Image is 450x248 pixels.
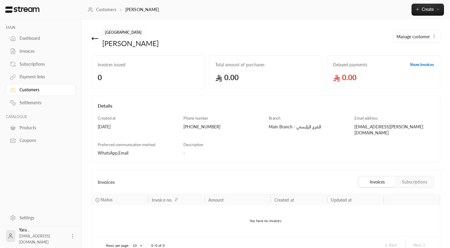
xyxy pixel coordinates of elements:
[151,243,165,248] p: 0–0 of 0
[98,116,116,121] span: Created at
[20,100,68,106] div: Settlements
[152,197,172,202] div: Invoice no.
[19,234,50,244] span: [EMAIL_ADDRESS][DOMAIN_NAME]
[20,74,68,80] div: Payment links
[6,58,76,70] a: Subscriptions
[269,124,348,130] div: Main Branch - الفرع الرئيسي
[393,30,440,42] button: Manage customer
[100,196,112,203] span: Status
[274,197,294,202] div: Created at
[331,197,352,202] div: Updated at
[327,55,440,89] a: Delayed paymentsShow invoices 0.00
[269,116,280,121] span: Branch
[215,73,316,82] span: 0.00
[183,116,208,121] span: Phone number
[354,116,378,121] span: Email address
[98,124,177,130] div: [DATE]
[20,48,68,54] div: Invoices
[6,84,76,96] a: Customers
[88,7,116,13] a: Customers
[6,25,76,30] p: MAIN
[125,7,159,13] p: [PERSON_NAME]
[6,212,76,224] a: Settings
[92,205,440,237] div: You have no invoices.
[6,122,76,133] a: Products
[215,62,316,68] span: Total amount of purchases
[98,73,199,82] span: 0
[6,135,76,146] a: Coupons
[359,177,395,187] button: Invoices
[6,46,76,57] a: Invoices
[422,7,434,12] span: Create
[208,197,224,202] div: Amount
[20,125,68,131] div: Products
[183,124,263,130] div: [PHONE_NUMBER]
[183,150,349,156] div: -
[396,177,433,187] button: Subscriptions
[98,178,115,186] span: Invoices
[333,62,367,68] span: Delayed payments
[98,150,118,155] span: WhatsApp ,
[6,97,76,109] a: Settlements
[396,33,430,40] span: Manage customer
[20,137,68,143] div: Coupons
[98,103,112,108] span: Details
[354,124,434,136] div: [EMAIL_ADDRESS][PERSON_NAME][DOMAIN_NAME]
[19,227,66,245] div: Yara .
[6,33,76,44] a: Dashboard
[20,215,68,221] div: Settings
[6,71,76,83] a: Payment links
[20,87,68,93] div: Customers
[20,61,68,67] div: Subscriptions
[102,39,159,48] div: [PERSON_NAME]
[410,62,434,68] a: Show invoices
[183,142,203,147] span: Description
[412,4,444,16] button: Create
[102,29,144,36] span: [GEOGRAPHIC_DATA]
[106,243,130,248] p: Rows per page:
[98,62,199,68] span: Invoices issued
[118,150,128,155] span: Email
[88,7,159,13] nav: breadcrumb
[333,73,434,82] span: 0.00
[20,35,68,41] div: Dashboard
[6,115,76,119] p: CATALOGUE
[173,196,180,203] button: Sort
[98,142,155,147] span: Preferred communication method
[5,6,40,13] img: Logo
